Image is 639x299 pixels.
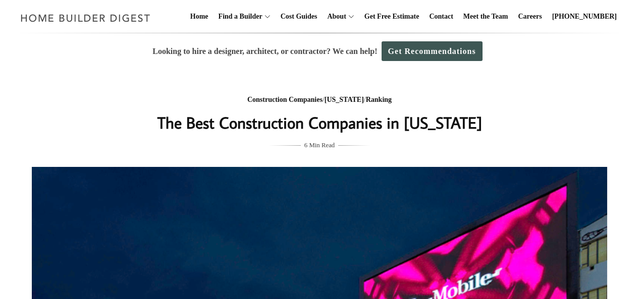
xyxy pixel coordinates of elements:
[514,1,546,33] a: Careers
[459,1,512,33] a: Meet the Team
[382,41,483,61] a: Get Recommendations
[548,1,621,33] a: [PHONE_NUMBER]
[215,1,262,33] a: Find a Builder
[304,140,335,151] span: 6 Min Read
[425,1,457,33] a: Contact
[277,1,322,33] a: Cost Guides
[118,94,521,106] div: / /
[366,96,392,103] a: Ranking
[247,96,323,103] a: Construction Companies
[16,8,155,28] img: Home Builder Digest
[360,1,423,33] a: Get Free Estimate
[323,1,346,33] a: About
[186,1,212,33] a: Home
[118,110,521,135] h1: The Best Construction Companies in [US_STATE]
[325,96,364,103] a: [US_STATE]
